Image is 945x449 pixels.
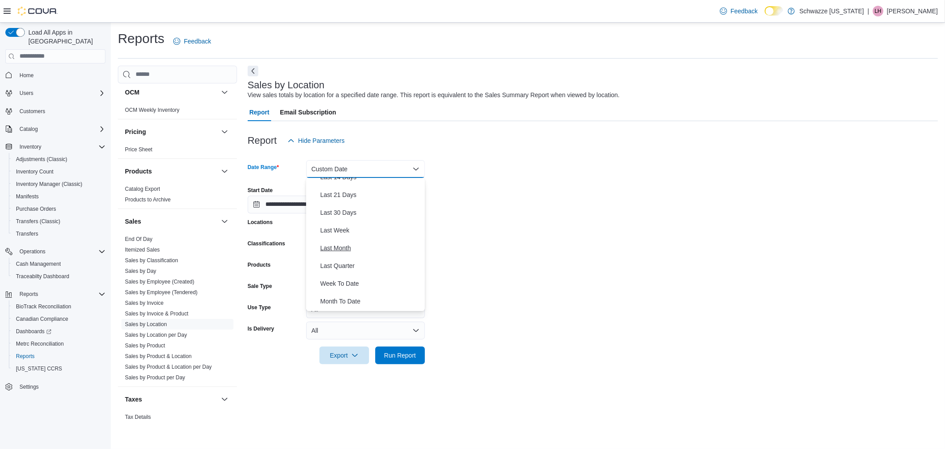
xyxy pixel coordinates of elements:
[12,301,105,312] span: BioTrack Reconciliation
[125,279,194,285] a: Sales by Employee (Created)
[9,362,109,375] button: [US_STATE] CCRS
[219,126,230,137] button: Pricing
[125,268,156,275] span: Sales by Day
[2,87,109,99] button: Users
[887,6,938,16] p: [PERSON_NAME]
[248,135,277,146] h3: Report
[118,144,237,158] div: Pricing
[12,216,105,227] span: Transfers (Classic)
[867,6,869,16] p: |
[125,414,151,420] a: Tax Details
[125,299,163,307] span: Sales by Invoice
[125,167,218,176] button: Products
[16,303,71,310] span: BioTrack Reconciliation
[716,2,761,20] a: Feedback
[16,205,56,213] span: Purchase Orders
[320,207,421,218] span: Last 30 Days
[9,165,109,178] button: Inventory Count
[12,204,105,214] span: Purchase Orders
[320,225,421,236] span: Last Week
[19,72,34,79] span: Home
[16,230,38,237] span: Transfers
[12,259,64,269] a: Cash Management
[125,321,167,328] span: Sales by Location
[298,136,345,145] span: Hide Parameters
[16,124,41,134] button: Catalog
[125,197,171,203] a: Products to Archive
[320,296,421,307] span: Month To Date
[125,395,218,404] button: Taxes
[16,260,61,268] span: Cash Management
[125,127,218,136] button: Pricing
[12,179,86,189] a: Inventory Manager (Classic)
[125,127,146,136] h3: Pricing
[16,70,37,81] a: Home
[125,246,160,253] span: Itemized Sales
[16,142,105,152] span: Inventory
[319,347,369,364] button: Export
[12,326,105,337] span: Dashboards
[12,301,75,312] a: BioTrack Reconciliation
[125,88,218,97] button: OCM
[19,90,33,97] span: Users
[12,363,105,374] span: Washington CCRS
[875,6,881,16] span: LH
[731,7,758,16] span: Feedback
[9,325,109,338] a: Dashboards
[320,243,421,253] span: Last Month
[16,124,105,134] span: Catalog
[248,240,285,247] label: Classifications
[125,257,178,264] a: Sales by Classification
[9,270,109,283] button: Traceabilty Dashboard
[125,167,152,176] h3: Products
[248,219,273,226] label: Locations
[125,88,140,97] h3: OCM
[325,347,364,364] span: Export
[125,395,142,404] h3: Taxes
[12,154,105,165] span: Adjustments (Classic)
[306,160,425,178] button: Custom Date
[125,268,156,274] a: Sales by Day
[118,184,237,209] div: Products
[765,6,783,16] input: Dark Mode
[170,32,214,50] a: Feedback
[19,383,39,390] span: Settings
[16,246,49,257] button: Operations
[12,326,55,337] a: Dashboards
[184,37,211,46] span: Feedback
[16,289,42,299] button: Reports
[12,351,105,362] span: Reports
[16,218,60,225] span: Transfers (Classic)
[125,217,141,226] h3: Sales
[125,353,192,360] span: Sales by Product & Location
[2,245,109,258] button: Operations
[9,338,109,350] button: Metrc Reconciliation
[16,181,82,188] span: Inventory Manager (Classic)
[9,228,109,240] button: Transfers
[125,107,179,113] a: OCM Weekly Inventory
[16,328,51,335] span: Dashboards
[9,178,109,190] button: Inventory Manager (Classic)
[16,353,35,360] span: Reports
[125,310,188,317] span: Sales by Invoice & Product
[12,314,105,324] span: Canadian Compliance
[125,363,212,370] span: Sales by Product & Location per Day
[248,196,333,213] input: Press the down key to open a popover containing a calendar.
[248,261,271,268] label: Products
[219,216,230,227] button: Sales
[12,351,38,362] a: Reports
[5,65,105,417] nav: Complex example
[248,66,258,76] button: Next
[16,88,37,98] button: Users
[125,289,198,295] a: Sales by Employee (Tendered)
[384,351,416,360] span: Run Report
[125,331,187,339] span: Sales by Location per Day
[118,105,237,119] div: OCM
[16,365,62,372] span: [US_STATE] CCRS
[16,273,69,280] span: Traceabilty Dashboard
[248,325,274,332] label: Is Delivery
[125,236,152,243] span: End Of Day
[125,236,152,242] a: End Of Day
